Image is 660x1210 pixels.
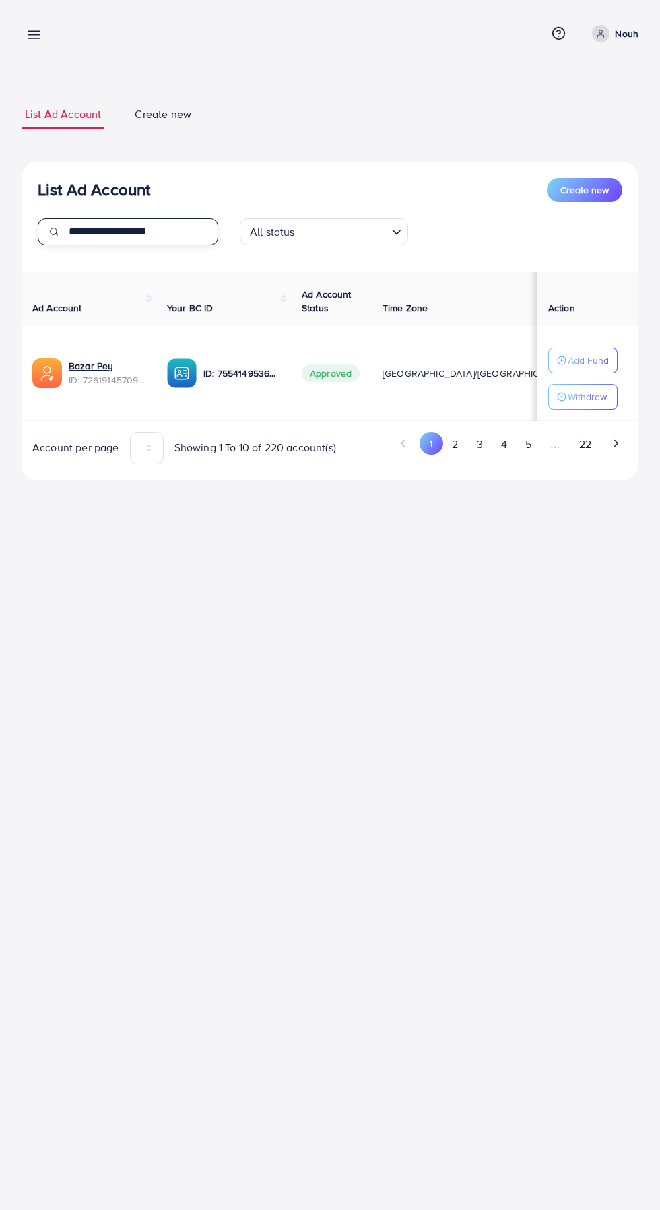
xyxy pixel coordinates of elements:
[615,26,638,42] p: Nouh
[548,348,618,373] button: Add Fund
[69,359,145,387] div: <span class='underline'>Bazar Pey</span></br>7261914570963337217
[548,384,618,410] button: Withdraw
[167,301,213,315] span: Your BC ID
[568,352,609,369] p: Add Fund
[548,301,575,315] span: Action
[587,25,638,42] a: Nouh
[383,367,570,380] span: [GEOGRAPHIC_DATA]/[GEOGRAPHIC_DATA]
[570,432,600,457] button: Go to page 22
[492,432,516,457] button: Go to page 4
[420,432,443,455] button: Go to page 1
[516,432,540,457] button: Go to page 5
[167,358,197,388] img: ic-ba-acc.ded83a64.svg
[302,364,360,382] span: Approved
[32,301,82,315] span: Ad Account
[203,365,280,381] p: ID: 7554149536726417425
[299,220,387,242] input: Search for option
[25,106,101,122] span: List Ad Account
[174,440,336,455] span: Showing 1 To 10 of 220 account(s)
[467,432,492,457] button: Go to page 3
[547,178,622,202] button: Create new
[69,373,145,387] span: ID: 7261914570963337217
[69,359,113,373] a: Bazar Pey
[38,180,150,199] h3: List Ad Account
[302,288,352,315] span: Ad Account Status
[383,301,428,315] span: Time Zone
[568,389,607,405] p: Withdraw
[247,222,298,242] span: All status
[32,440,119,455] span: Account per page
[560,183,609,197] span: Create new
[240,218,408,245] div: Search for option
[604,432,628,455] button: Go to next page
[32,358,62,388] img: ic-ads-acc.e4c84228.svg
[443,432,467,457] button: Go to page 2
[341,432,628,457] ul: Pagination
[135,106,191,122] span: Create new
